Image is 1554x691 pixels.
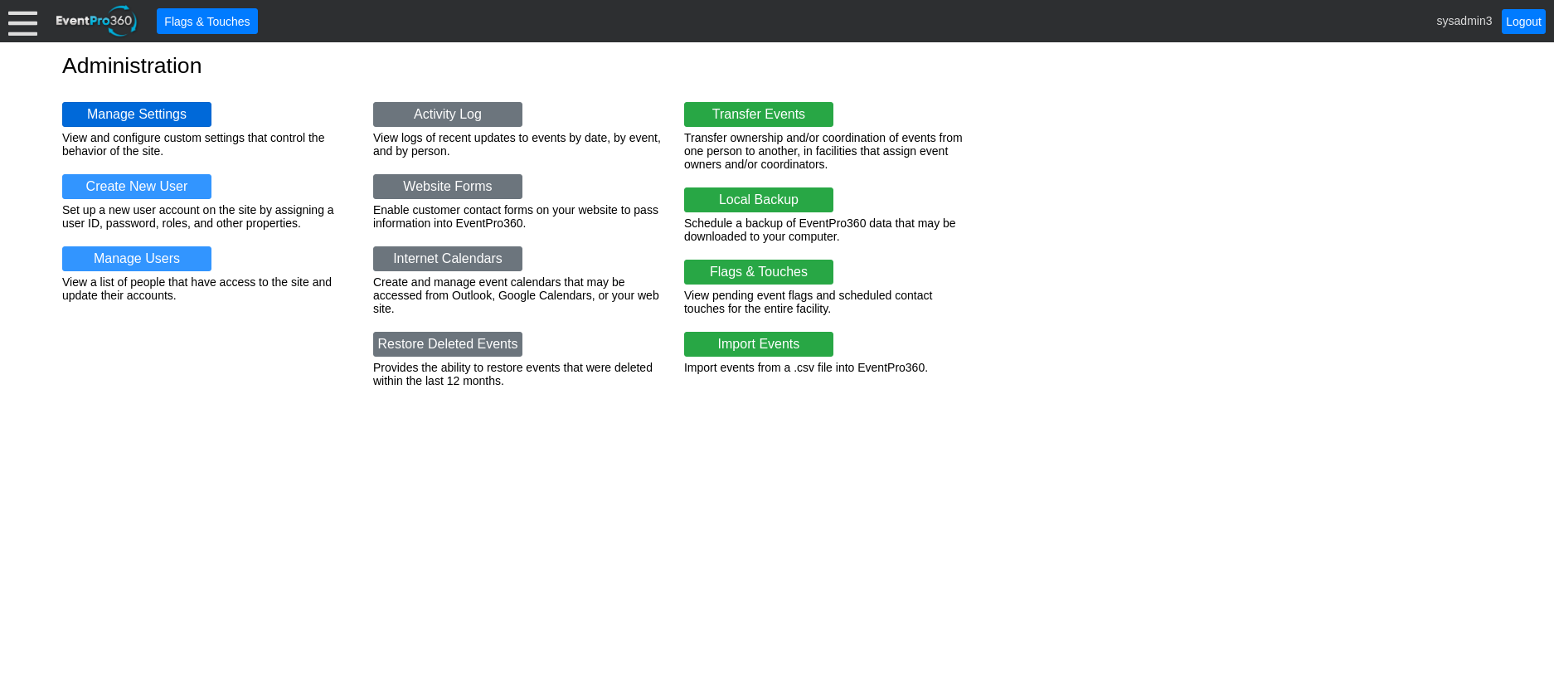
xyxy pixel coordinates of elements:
[373,332,522,357] a: Restore Deleted Events
[8,7,37,36] div: Menu: Click or 'Crtl+M' to toggle menu open/close
[62,174,211,199] a: Create New User
[161,12,253,30] span: Flags & Touches
[1502,9,1546,34] a: Logout
[684,102,833,127] a: Transfer Events
[684,217,974,243] div: Schedule a backup of EventPro360 data that may be downloaded to your computer.
[373,246,522,271] a: Internet Calendars
[62,102,211,127] a: Manage Settings
[373,203,663,230] div: Enable customer contact forms on your website to pass information into EventPro360.
[684,187,833,212] a: Local Backup
[62,203,352,230] div: Set up a new user account on the site by assigning a user ID, password, roles, and other properties.
[373,174,522,199] a: Website Forms
[684,361,974,374] div: Import events from a .csv file into EventPro360.
[684,289,974,315] div: View pending event flags and scheduled contact touches for the entire facility.
[54,2,140,40] img: EventPro360
[684,332,833,357] a: Import Events
[62,131,352,158] div: View and configure custom settings that control the behavior of the site.
[684,131,974,171] div: Transfer ownership and/or coordination of events from one person to another, in facilities that a...
[62,246,211,271] a: Manage Users
[373,102,522,127] a: Activity Log
[373,131,663,158] div: View logs of recent updates to events by date, by event, and by person.
[62,55,1492,77] h1: Administration
[62,275,352,302] div: View a list of people that have access to the site and update their accounts.
[161,13,253,30] span: Flags & Touches
[373,361,663,387] div: Provides the ability to restore events that were deleted within the last 12 months.
[684,260,833,285] a: Flags & Touches
[1437,13,1493,27] span: sysadmin3
[373,275,663,315] div: Create and manage event calendars that may be accessed from Outlook, Google Calendars, or your we...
